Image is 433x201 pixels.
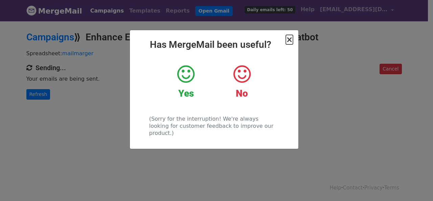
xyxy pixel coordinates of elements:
span: × [286,35,293,44]
p: (Sorry for the interruption! We're always looking for customer feedback to improve our product.) [149,115,279,137]
a: No [219,64,265,99]
iframe: Chat Widget [399,168,433,201]
button: Close [286,36,293,44]
a: Yes [163,64,209,99]
h2: Has MergeMail been useful? [135,39,293,51]
strong: No [236,88,248,99]
strong: Yes [178,88,194,99]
